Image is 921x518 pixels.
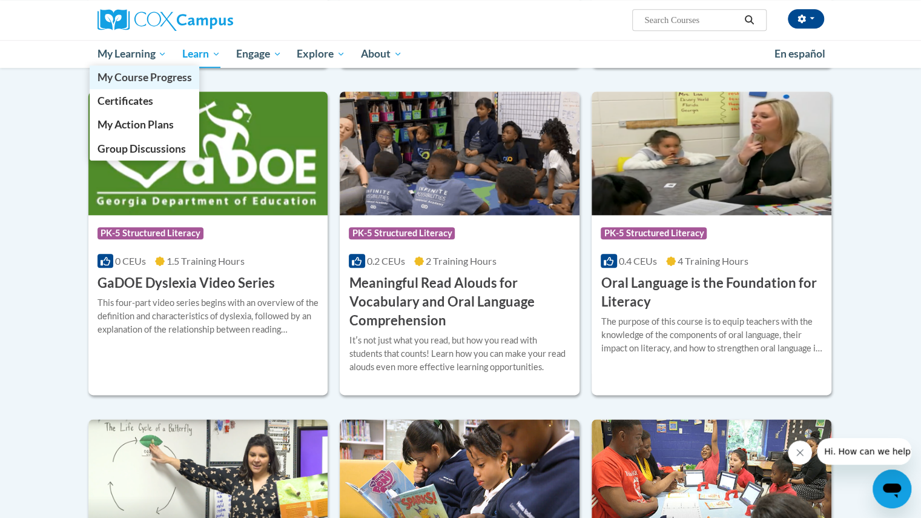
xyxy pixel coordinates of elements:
a: En español [767,41,833,67]
span: My Learning [97,47,167,61]
h3: Oral Language is the Foundation for Literacy [601,274,822,311]
a: Explore [289,40,353,68]
span: 0.4 CEUs [619,255,657,267]
iframe: Close message [788,440,812,465]
span: Hi. How can we help? [7,8,98,18]
a: Learn [174,40,228,68]
a: Certificates [90,89,200,113]
div: This four-part video series begins with an overview of the definition and characteristics of dysl... [97,296,319,336]
span: PK-5 Structured Literacy [601,227,707,239]
input: Search Courses [643,13,740,27]
img: Cox Campus [97,9,233,31]
a: Group Discussions [90,137,200,161]
a: My Course Progress [90,65,200,89]
a: Cox Campus [97,9,328,31]
button: Search [740,13,758,27]
img: Course Logo [592,91,831,215]
img: Course Logo [340,91,579,215]
span: 0.2 CEUs [367,255,405,267]
img: Course Logo [88,91,328,215]
span: 4 Training Hours [678,255,748,267]
div: Itʹs not just what you read, but how you read with students that counts! Learn how you can make y... [349,334,570,374]
span: 0 CEUs [115,255,146,267]
a: My Learning [90,40,175,68]
span: En español [774,47,825,60]
button: Account Settings [788,9,824,28]
iframe: Message from company [817,438,911,465]
span: 1.5 Training Hours [167,255,245,267]
span: Explore [297,47,345,61]
span: Group Discussions [97,142,185,155]
div: The purpose of this course is to equip teachers with the knowledge of the components of oral lang... [601,315,822,355]
span: PK-5 Structured Literacy [349,227,455,239]
iframe: Button to launch messaging window [873,470,911,508]
span: Certificates [97,95,153,107]
h3: GaDOE Dyslexia Video Series [97,274,275,293]
span: Learn [182,47,220,61]
a: Course LogoPK-5 Structured Literacy0.2 CEUs2 Training Hours Meaningful Read Alouds for Vocabulary... [340,91,579,395]
a: Course LogoPK-5 Structured Literacy0.4 CEUs4 Training Hours Oral Language is the Foundation for L... [592,91,831,395]
span: Engage [236,47,282,61]
a: Engage [228,40,289,68]
span: 2 Training Hours [426,255,497,267]
div: Main menu [79,40,842,68]
a: About [353,40,410,68]
h3: Meaningful Read Alouds for Vocabulary and Oral Language Comprehension [349,274,570,330]
span: About [361,47,402,61]
span: My Action Plans [97,118,173,131]
a: Course LogoPK-5 Structured Literacy0 CEUs1.5 Training Hours GaDOE Dyslexia Video SeriesThis four-... [88,91,328,395]
span: My Course Progress [97,71,191,84]
span: PK-5 Structured Literacy [97,227,203,239]
a: My Action Plans [90,113,200,136]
